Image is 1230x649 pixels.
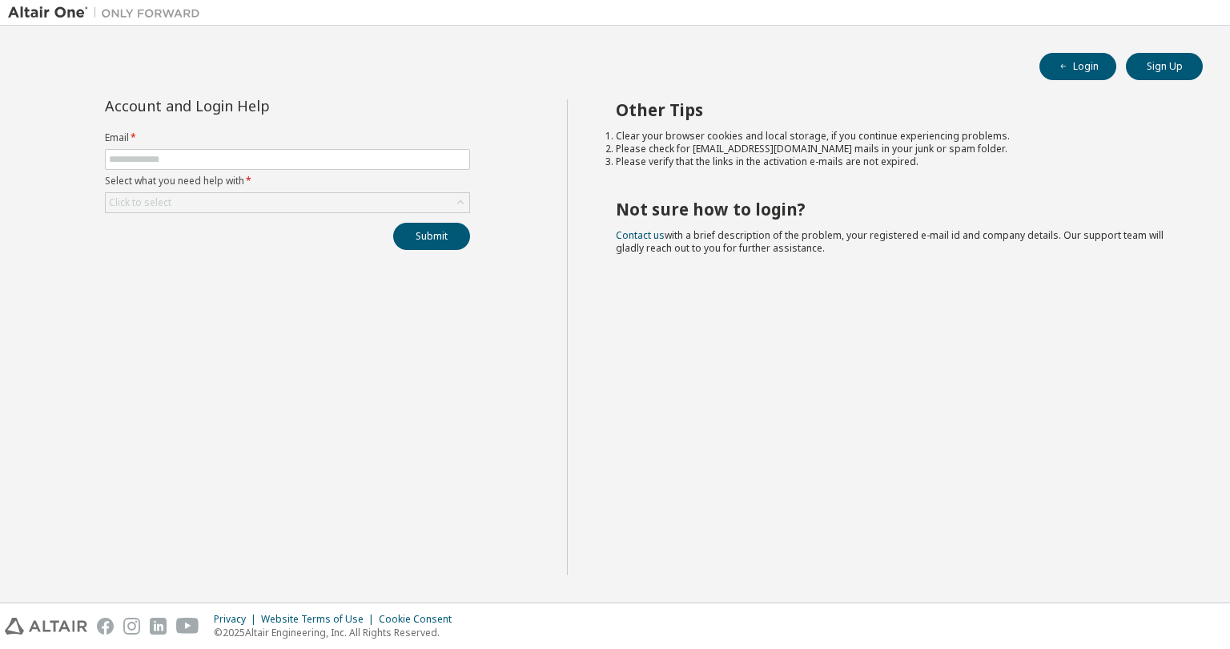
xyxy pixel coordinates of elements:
[106,193,469,212] div: Click to select
[105,175,470,187] label: Select what you need help with
[150,618,167,635] img: linkedin.svg
[123,618,140,635] img: instagram.svg
[109,196,171,209] div: Click to select
[97,618,114,635] img: facebook.svg
[261,613,379,626] div: Website Terms of Use
[616,143,1175,155] li: Please check for [EMAIL_ADDRESS][DOMAIN_NAME] mails in your junk or spam folder.
[616,130,1175,143] li: Clear your browser cookies and local storage, if you continue experiencing problems.
[105,131,470,144] label: Email
[616,99,1175,120] h2: Other Tips
[214,613,261,626] div: Privacy
[616,155,1175,168] li: Please verify that the links in the activation e-mails are not expired.
[214,626,461,639] p: © 2025 Altair Engineering, Inc. All Rights Reserved.
[1126,53,1203,80] button: Sign Up
[5,618,87,635] img: altair_logo.svg
[616,228,665,242] a: Contact us
[105,99,397,112] div: Account and Login Help
[616,228,1164,255] span: with a brief description of the problem, your registered e-mail id and company details. Our suppo...
[393,223,470,250] button: Submit
[1039,53,1116,80] button: Login
[379,613,461,626] div: Cookie Consent
[8,5,208,21] img: Altair One
[616,199,1175,220] h2: Not sure how to login?
[176,618,199,635] img: youtube.svg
